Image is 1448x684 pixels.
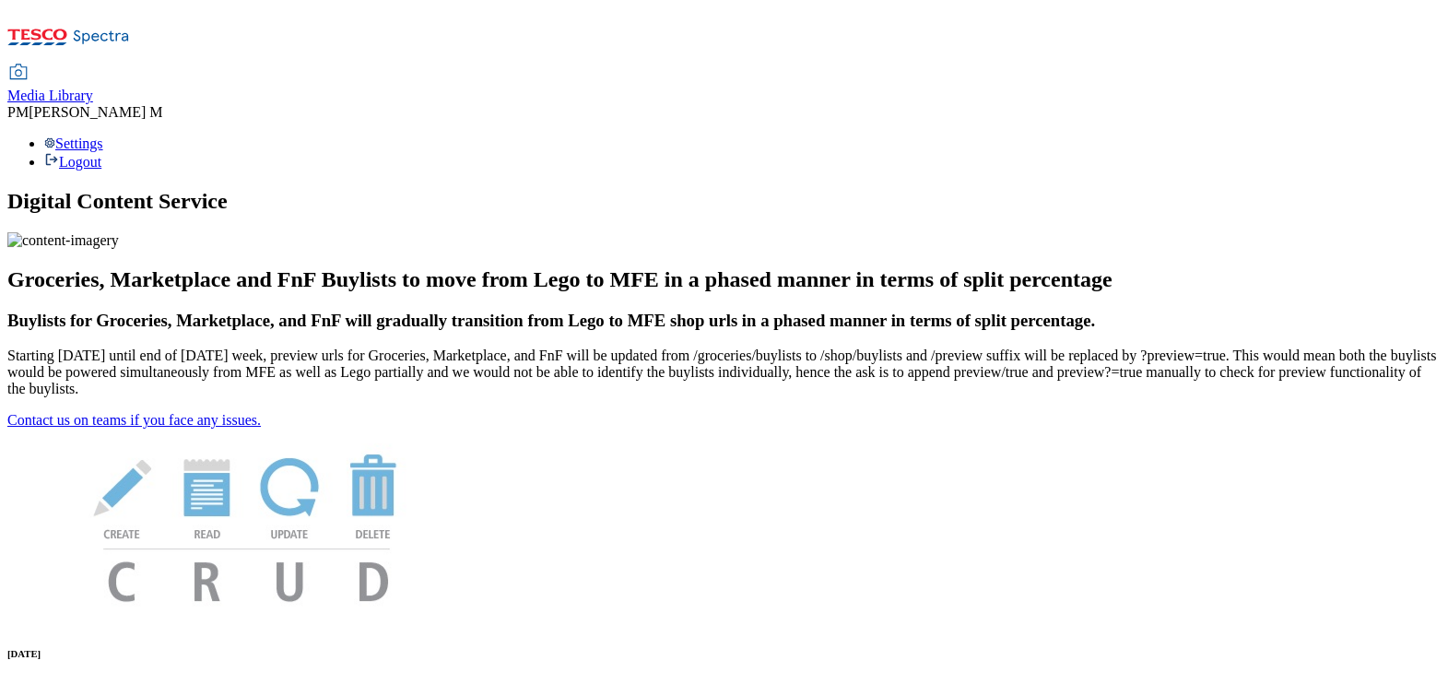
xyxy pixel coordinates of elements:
img: content-imagery [7,232,119,249]
p: Starting [DATE] until end of [DATE] week, preview urls for Groceries, Marketplace, and FnF will b... [7,348,1441,397]
h2: Groceries, Marketplace and FnF Buylists to move from Lego to MFE in a phased manner in terms of s... [7,267,1441,292]
span: [PERSON_NAME] M [29,104,162,120]
img: News Image [7,429,487,621]
span: Media Library [7,88,93,103]
h3: Buylists for Groceries, Marketplace, and FnF will gradually transition from Lego to MFE shop urls... [7,311,1441,331]
a: Contact us on teams if you face any issues. [7,412,261,428]
h6: [DATE] [7,648,1441,659]
h1: Digital Content Service [7,189,1441,214]
a: Settings [44,136,103,151]
a: Media Library [7,65,93,104]
span: PM [7,104,29,120]
a: Logout [44,154,101,170]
